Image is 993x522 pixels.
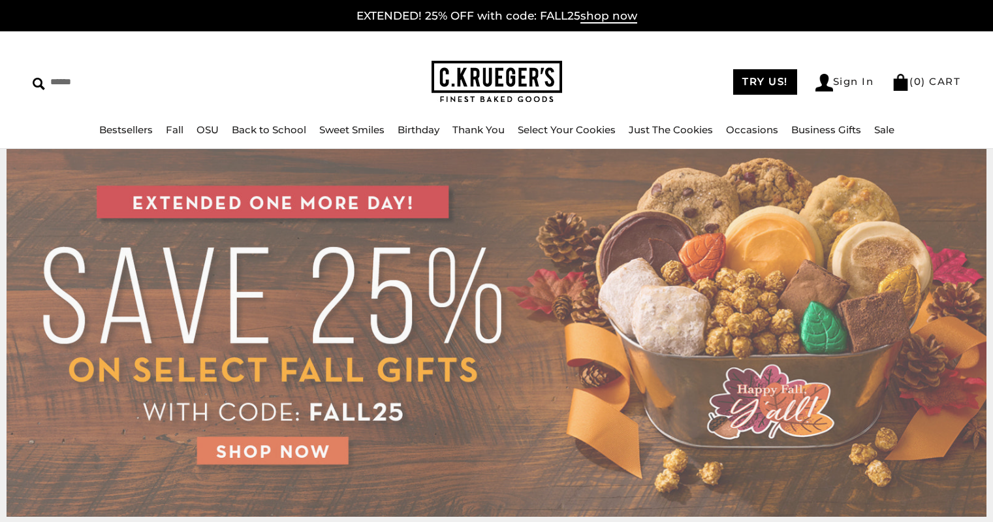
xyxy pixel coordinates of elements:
[232,123,306,136] a: Back to School
[197,123,219,136] a: OSU
[892,74,909,91] img: Bag
[356,9,637,24] a: EXTENDED! 25% OFF with code: FALL25shop now
[319,123,385,136] a: Sweet Smiles
[518,123,616,136] a: Select Your Cookies
[791,123,861,136] a: Business Gifts
[166,123,183,136] a: Fall
[432,61,562,103] img: C.KRUEGER'S
[629,123,713,136] a: Just The Cookies
[914,75,922,88] span: 0
[815,74,833,91] img: Account
[874,123,894,136] a: Sale
[726,123,778,136] a: Occasions
[892,75,960,88] a: (0) CART
[733,69,797,95] a: TRY US!
[815,74,874,91] a: Sign In
[580,9,637,24] span: shop now
[33,72,253,92] input: Search
[99,123,153,136] a: Bestsellers
[452,123,505,136] a: Thank You
[398,123,439,136] a: Birthday
[33,78,45,90] img: Search
[7,149,986,517] img: C.Krueger's Special Offer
